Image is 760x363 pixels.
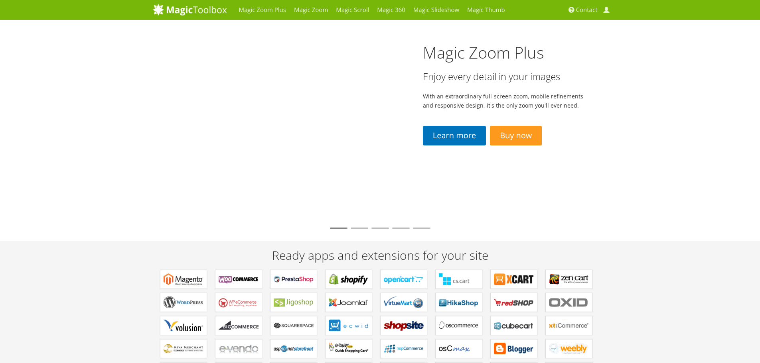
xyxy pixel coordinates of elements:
a: Extensions for GoDaddy Shopping Cart [325,339,372,358]
a: Extensions for ECWID [325,316,372,335]
b: Extensions for OXID [549,296,589,308]
b: Extensions for GoDaddy Shopping Cart [329,343,369,355]
a: Add-ons for osCommerce [435,316,482,335]
b: Extensions for xt:Commerce [549,320,589,332]
b: Plugins for WP e-Commerce [219,296,259,308]
a: Modules for PrestaShop [270,270,317,289]
b: Extensions for ECWID [329,320,369,332]
b: Extensions for AspDotNetStorefront [274,343,314,355]
b: Extensions for Weebly [549,343,589,355]
a: Extensions for Miva Merchant [160,339,207,358]
a: Extensions for xt:Commerce [545,316,592,335]
b: Components for Joomla [329,296,369,308]
b: Extensions for Magento [164,273,203,285]
b: Modules for OpenCart [384,273,424,285]
a: Extensions for Volusion [160,316,207,335]
b: Extensions for ShopSite [384,320,424,332]
p: With an extraordinary full-screen zoom, mobile refinements and responsive design, it's the only z... [423,92,588,110]
h2: Ready apps and extensions for your site [153,249,608,262]
a: Add-ons for osCMax [435,339,482,358]
b: Extensions for Miva Merchant [164,343,203,355]
b: Plugins for WooCommerce [219,273,259,285]
b: Components for HikaShop [439,296,479,308]
img: MagicToolbox.com - Image tools for your website [153,4,227,16]
a: Extensions for OXID [545,293,592,312]
a: Extensions for ShopSite [380,316,427,335]
a: Modules for X-Cart [490,270,537,289]
a: Components for redSHOP [490,293,537,312]
a: Components for Joomla [325,293,372,312]
b: Extensions for Blogger [494,343,534,355]
a: Add-ons for CS-Cart [435,270,482,289]
b: Components for redSHOP [494,296,534,308]
a: Extensions for Squarespace [270,316,317,335]
a: Plugins for WooCommerce [215,270,262,289]
b: Plugins for CubeCart [494,320,534,332]
a: Plugins for WP e-Commerce [215,293,262,312]
b: Apps for Shopify [329,273,369,285]
b: Extensions for Volusion [164,320,203,332]
b: Apps for Bigcommerce [219,320,259,332]
a: Extensions for nopCommerce [380,339,427,358]
b: Add-ons for CS-Cart [439,273,479,285]
a: Learn more [423,126,486,145]
span: Contact [576,6,598,14]
a: Components for VirtueMart [380,293,427,312]
b: Add-ons for osCMax [439,343,479,355]
b: Components for VirtueMart [384,296,424,308]
a: Apps for Bigcommerce [215,316,262,335]
b: Extensions for e-vendo [219,343,259,355]
a: Buy now [490,126,542,145]
a: Extensions for Magento [160,270,207,289]
b: Extensions for Squarespace [274,320,314,332]
a: Plugins for CubeCart [490,316,537,335]
h3: Enjoy every detail in your images [423,71,588,82]
a: Extensions for e-vendo [215,339,262,358]
a: Plugins for WordPress [160,293,207,312]
a: Components for HikaShop [435,293,482,312]
a: Magic Zoom Plus [423,41,544,63]
b: Plugins for Jigoshop [274,296,314,308]
b: Extensions for nopCommerce [384,343,424,355]
a: Extensions for Weebly [545,339,592,358]
b: Plugins for Zen Cart [549,273,589,285]
b: Plugins for WordPress [164,296,203,308]
a: Modules for OpenCart [380,270,427,289]
a: Apps for Shopify [325,270,372,289]
a: Extensions for Blogger [490,339,537,358]
b: Add-ons for osCommerce [439,320,479,332]
b: Modules for PrestaShop [274,273,314,285]
a: Plugins for Zen Cart [545,270,592,289]
b: Modules for X-Cart [494,273,534,285]
a: Plugins for Jigoshop [270,293,317,312]
a: Extensions for AspDotNetStorefront [270,339,317,358]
